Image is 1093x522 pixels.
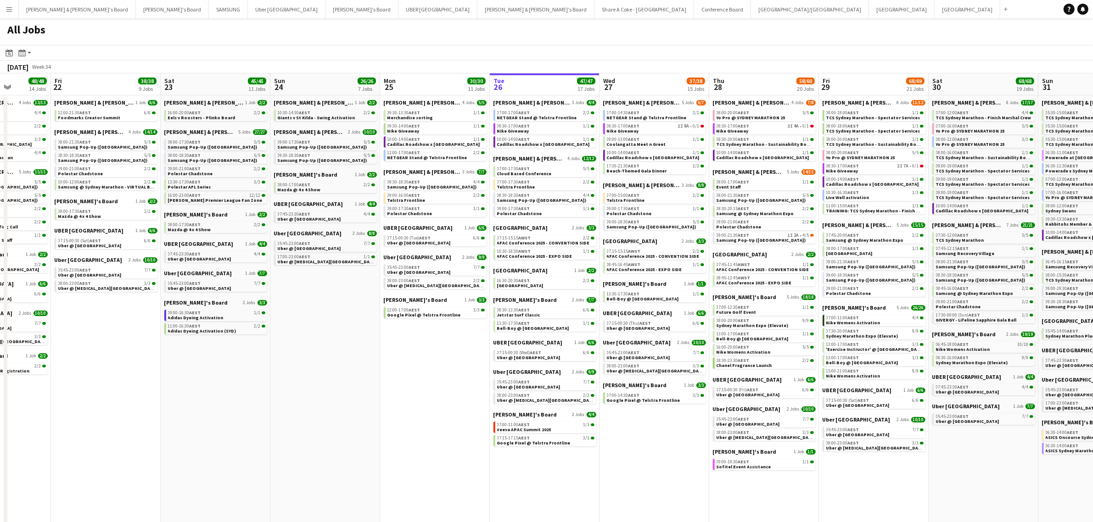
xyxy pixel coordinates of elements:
span: 12/12 [582,156,596,161]
span: 5/5 [145,153,151,158]
a: 08:00-18:30AEST5/5Samsung Pop-Up ([GEOGRAPHIC_DATA]) [168,152,265,163]
span: AEST [519,166,530,172]
div: • [826,164,924,168]
span: AEST [409,123,420,129]
a: [PERSON_NAME] & [PERSON_NAME]'s Board5 Jobs6/7 [603,99,706,106]
span: Eels v Roosters - Plinko Board [168,115,235,121]
button: UBER [GEOGRAPHIC_DATA] [398,0,477,18]
span: Merchandise sorting [387,115,433,121]
a: [PERSON_NAME] & [PERSON_NAME]'s Board4 Jobs14/14 [55,128,157,135]
span: 4 Jobs [568,156,580,161]
span: AEST [738,110,750,116]
span: AEST [519,123,530,129]
a: 07:00-16:00AEST5/5Yo Pro @ SYDNEY MARATHON 25 [936,123,1033,133]
a: 08:00-20:00AEST5/5Yo Pro @ SYDNEY MARATHON 25 [717,110,814,120]
span: 2/2 [693,164,700,168]
a: 08:00-18:00AEST1/1TCS Sydney Marathon - Spectator Services [826,110,924,120]
a: 08:30-18:30AEST5/5Samsung Pop-Up ([GEOGRAPHIC_DATA]) [58,152,156,163]
span: Foodmarks Creator Summit [58,115,121,121]
a: 08:00-20:00AEST1/1TCS Sydney Marathon - Sustainability Booth Support [826,136,924,147]
span: 3I [788,124,793,128]
span: 09:30-18:30 [278,153,311,158]
span: 1/1 [913,111,919,115]
a: 07:00-17:00AEST2/2NETGEAR Stand @ Telstra Frontline [497,110,594,120]
a: [PERSON_NAME] & [PERSON_NAME]'s Board4 Jobs5/5 [384,99,487,106]
span: AEST [628,163,640,169]
span: Samsung Pop-Up (SYDNEY) [58,157,148,163]
button: Conference Board [694,0,751,18]
span: James & Arrence's Board [603,99,680,106]
span: 2/2 [364,111,370,115]
span: 08:00-18:00 [826,124,859,128]
span: 08:00-17:30 [168,140,201,144]
span: TCS Sydney Marathon - Spectator Services [826,128,920,134]
span: AEST [628,150,640,155]
span: AEST [1067,110,1079,116]
a: [PERSON_NAME] & [PERSON_NAME]'s Board5 Jobs27/27 [164,128,267,135]
span: 1/1 [913,124,919,128]
div: • [607,124,704,128]
button: [GEOGRAPHIC_DATA] [869,0,935,18]
span: Samsung Pop-Up (MELBOURNE) [278,144,367,150]
a: 10:00-14:00AEST1/1Cadillac Roadshow x [GEOGRAPHIC_DATA] [387,136,485,147]
span: 08:30-18:30 [58,153,91,158]
a: 08:00-16:00AEST1/1TCS Sydney Marathon - Sustainability Booth Support [936,150,1033,160]
div: [PERSON_NAME] & [PERSON_NAME]'s Board4 Jobs14/1408:00-21:30AEST5/5Samsung Pop-Up ([GEOGRAPHIC_DAT... [55,128,157,198]
span: NETGEAR Stand @ Telstra Frontline [607,115,687,121]
button: Uber [GEOGRAPHIC_DATA] [248,0,325,18]
span: TCS Sydney Marathon - Sustainability Booth Support [826,141,944,147]
span: 1/1 [693,150,700,155]
span: 10:30-14:30 [278,111,311,115]
div: [PERSON_NAME] & [PERSON_NAME]'s Board1 Job6/612:00-21:30AEST6/6Foodmarks Creator Summit [55,99,157,128]
span: 2/2 [693,111,700,115]
span: 1/1 [583,124,590,128]
a: 10:00-14:00AEST1/1Cadillac Roadshow x [GEOGRAPHIC_DATA] [497,136,594,147]
span: AEST [80,139,91,145]
span: 6/7 [696,100,706,106]
span: 5/5 [364,153,370,158]
span: 08:30-17:00 [717,124,750,128]
span: AEST [848,123,859,129]
span: AEST [409,150,420,155]
div: [PERSON_NAME] & [PERSON_NAME]'s Board5 Jobs27/2708:00-17:30AEST5/5Samsung Pop-Up ([GEOGRAPHIC_DAT... [164,128,267,211]
span: 5/5 [803,111,809,115]
span: 09:30-14:00 [387,124,420,128]
span: Nike Giveaway [387,128,420,134]
a: 12:00-17:00AEST2/2NETGEAR Stand @ Telstra Frontline [387,150,485,160]
span: 2/2 [254,111,261,115]
span: 08:00-16:00 [936,150,969,155]
a: 08:30-17:00AEST2I7A•0/1Nike Giveaway [826,163,924,173]
span: 07:00-16:00 [936,124,969,128]
span: 4 Jobs [463,100,475,106]
a: [PERSON_NAME] & [PERSON_NAME]'s Board3 Jobs7/7 [384,168,487,175]
span: AEST [80,152,91,158]
span: 5 Jobs [682,100,695,106]
span: 08:30-17:00 [607,124,640,128]
div: [PERSON_NAME] & [PERSON_NAME]'s Board1 Job2/216:00-20:00AEST2/2Eels v Roosters - Plinko Board [164,99,267,128]
a: 08:30-20:00AEST1/1TCS Sydney Marathon - Sustainability Booth Support [717,136,814,147]
span: AEST [1067,123,1079,129]
span: 8A [684,124,689,128]
div: • [717,124,814,128]
a: 07:00-12:00AEST4/4TCS Sydney Marathon - Finish Marshal Crew [936,110,1033,120]
div: [PERSON_NAME] & [PERSON_NAME]'s Board2 Jobs10/1009:00-17:30AEST5/5Samsung Pop-Up ([GEOGRAPHIC_DAT... [274,128,377,171]
div: [PERSON_NAME] & [PERSON_NAME]'s Board5 Jobs6/707:00-14:30AEST2/2NETGEAR Stand @ Telstra Frontline... [603,99,706,182]
span: 8 Jobs [1007,100,1019,106]
span: 4/4 [1022,111,1029,115]
span: AEST [190,152,201,158]
span: 05:30-15:00 [1046,124,1079,128]
span: Neil & Jenny's Board [493,155,566,162]
span: AEST [958,150,969,155]
span: 09:30-13:30 [387,111,420,115]
span: 08:00-18:00 [826,111,859,115]
span: Nike Giveaway [826,168,858,174]
span: 12:00-21:30 [58,111,91,115]
span: 11/12 [911,100,925,106]
a: [PERSON_NAME] & [PERSON_NAME]'s Board3 Jobs4/4 [493,99,596,106]
a: [PERSON_NAME] & [PERSON_NAME]'s Board4 Jobs12/12 [493,155,596,162]
span: Nike Giveaway [717,128,749,134]
a: [PERSON_NAME] & [PERSON_NAME]'s Board4 Jobs7/8 [713,99,816,106]
span: 13/13 [34,100,48,106]
a: 10:00-14:00AEST1/1Cadillac Roadshow x [GEOGRAPHIC_DATA] [717,150,814,160]
span: AEST [80,166,91,172]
